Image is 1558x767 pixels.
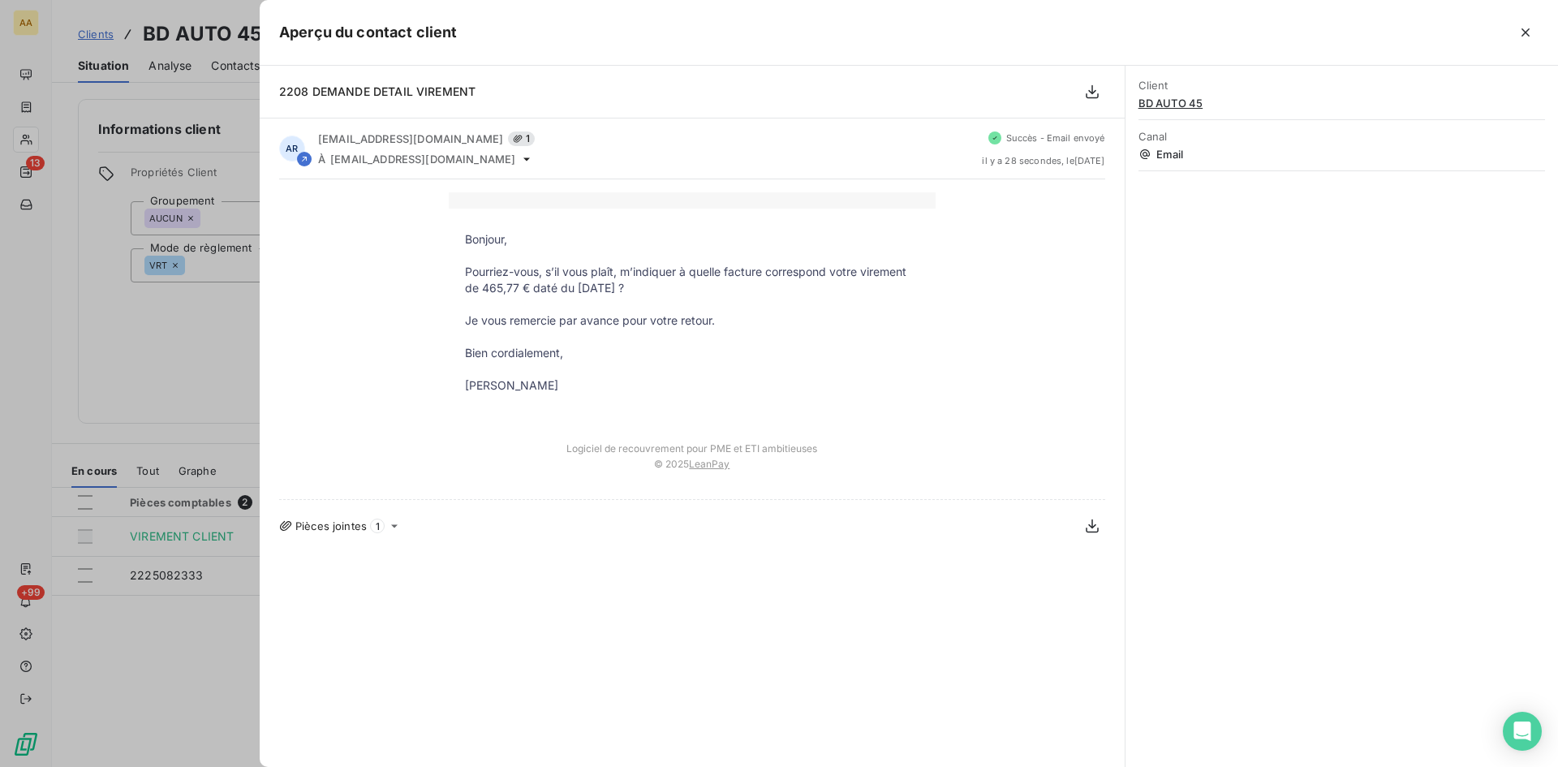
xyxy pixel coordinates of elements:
[465,231,919,248] p: Bonjour,
[689,458,730,470] a: LeanPay
[279,21,458,44] h5: Aperçu du contact client
[449,426,936,455] td: Logiciel de recouvrement pour PME et ETI ambitieuses
[465,312,919,329] p: Je vous remercie par avance pour votre retour.
[1138,79,1545,92] span: Client
[1006,133,1105,143] span: Succès - Email envoyé
[318,132,503,145] span: [EMAIL_ADDRESS][DOMAIN_NAME]
[465,377,919,394] p: [PERSON_NAME]
[370,519,385,533] span: 1
[449,455,936,486] td: © 2025
[508,131,535,146] span: 1
[465,264,919,296] p: Pourriez-vous, s’il vous plaît, m’indiquer à quelle facture correspond votre virement de 465,77 €...
[982,156,1104,166] span: il y a 28 secondes , le [DATE]
[279,136,305,162] div: AR
[1138,148,1545,161] span: Email
[1503,712,1542,751] div: Open Intercom Messenger
[279,84,476,98] span: 2208 DEMANDE DETAIL VIREMENT
[318,153,325,166] span: À
[1138,130,1545,143] span: Canal
[295,519,367,532] span: Pièces jointes
[465,345,919,361] p: Bien cordialement,
[330,153,515,166] span: [EMAIL_ADDRESS][DOMAIN_NAME]
[1138,97,1545,110] span: BD AUTO 45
